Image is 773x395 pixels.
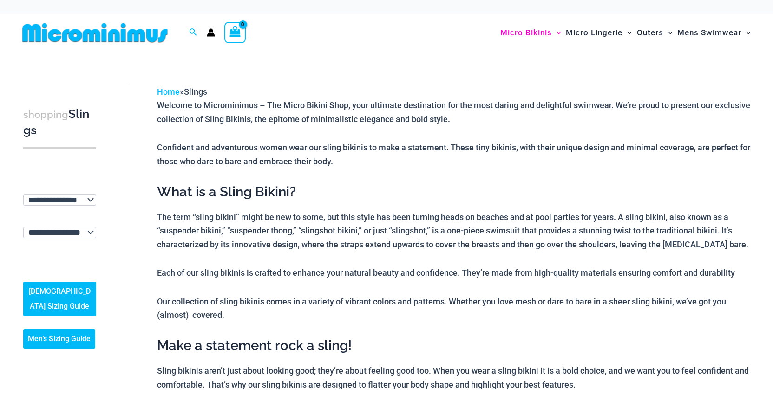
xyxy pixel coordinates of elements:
[189,27,197,39] a: Search icon link
[23,106,96,138] h3: Slings
[635,19,675,47] a: OutersMenu ToggleMenu Toggle
[637,21,663,45] span: Outers
[157,337,754,354] h2: Make a statement rock a sling!
[741,21,751,45] span: Menu Toggle
[563,19,634,47] a: Micro LingerieMenu ToggleMenu Toggle
[23,329,95,349] a: Men’s Sizing Guide
[157,364,754,391] p: Sling bikinis aren’t just about looking good; they’re about feeling good too. When you wear a sli...
[677,21,741,45] span: Mens Swimwear
[23,227,96,238] select: wpc-taxonomy-pa_fabric-type-745998
[157,295,754,322] p: Our collection of sling bikinis comes in a variety of vibrant colors and patterns. Whether you lo...
[157,183,754,201] h2: What is a Sling Bikini?
[675,19,753,47] a: Mens SwimwearMenu ToggleMenu Toggle
[498,19,563,47] a: Micro BikinisMenu ToggleMenu Toggle
[207,28,215,37] a: Account icon link
[663,21,673,45] span: Menu Toggle
[224,22,246,43] a: View Shopping Cart, empty
[23,109,68,120] span: shopping
[566,21,622,45] span: Micro Lingerie
[157,87,207,97] span: »
[157,141,754,168] p: Confident and adventurous women wear our sling bikinis to make a statement. These tiny bikinis, w...
[497,17,754,48] nav: Site Navigation
[500,21,552,45] span: Micro Bikinis
[23,282,96,316] a: [DEMOGRAPHIC_DATA] Sizing Guide
[157,210,754,252] p: The term “sling bikini” might be new to some, but this style has been turning heads on beaches an...
[622,21,632,45] span: Menu Toggle
[157,87,180,97] a: Home
[157,98,754,126] p: Welcome to Microminimus – The Micro Bikini Shop, your ultimate destination for the most daring an...
[184,87,207,97] span: Slings
[19,22,171,43] img: MM SHOP LOGO FLAT
[552,21,561,45] span: Menu Toggle
[157,266,754,280] p: Each of our sling bikinis is crafted to enhance your natural beauty and confidence. They’re made ...
[23,194,96,206] select: wpc-taxonomy-pa_color-745997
